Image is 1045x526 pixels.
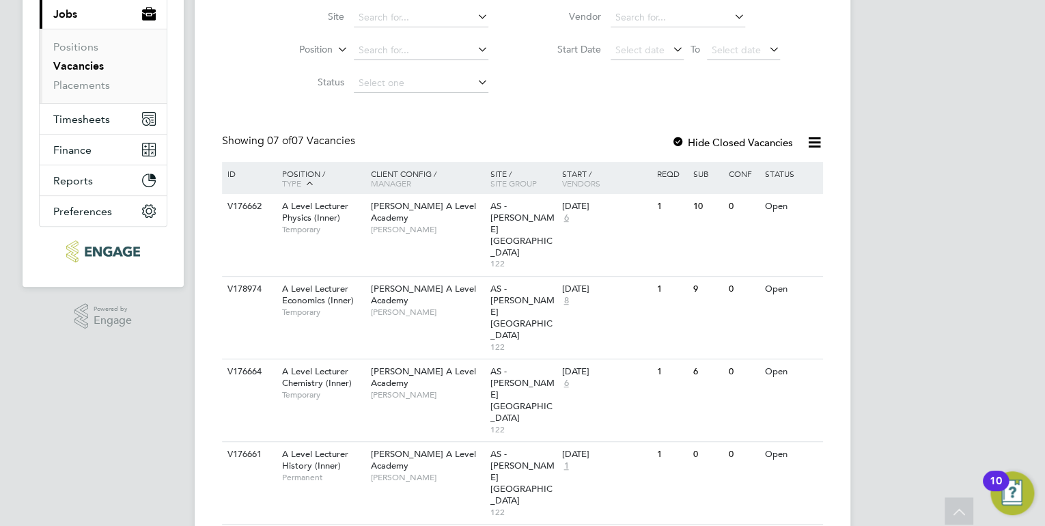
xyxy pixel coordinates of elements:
[53,59,104,72] a: Vacancies
[762,162,821,185] div: Status
[53,143,92,156] span: Finance
[282,448,348,471] span: A Level Lecturer History (Inner)
[490,342,555,352] span: 122
[282,200,348,223] span: A Level Lecturer Physics (Inner)
[762,359,821,385] div: Open
[40,29,167,103] div: Jobs
[53,79,110,92] a: Placements
[371,224,484,235] span: [PERSON_NAME]
[561,295,570,307] span: 8
[690,442,725,467] div: 0
[762,194,821,219] div: Open
[671,136,793,149] label: Hide Closed Vacancies
[611,8,745,27] input: Search for...
[282,365,352,389] span: A Level Lecturer Chemistry (Inner)
[371,472,484,483] span: [PERSON_NAME]
[725,194,761,219] div: 0
[39,240,167,262] a: Go to home page
[354,74,488,93] input: Select one
[53,113,110,126] span: Timesheets
[254,43,333,57] label: Position
[266,76,344,88] label: Status
[267,134,355,148] span: 07 Vacancies
[371,283,476,306] span: [PERSON_NAME] A Level Academy
[690,162,725,185] div: Sub
[282,472,364,483] span: Permanent
[224,442,272,467] div: V176661
[490,507,555,518] span: 122
[990,481,1002,499] div: 10
[654,277,689,302] div: 1
[371,389,484,400] span: [PERSON_NAME]
[282,307,364,318] span: Temporary
[561,201,650,212] div: [DATE]
[282,178,301,189] span: Type
[272,162,367,196] div: Position /
[490,365,555,424] span: AS - [PERSON_NAME][GEOGRAPHIC_DATA]
[222,134,358,148] div: Showing
[487,162,559,195] div: Site /
[490,258,555,269] span: 122
[490,448,555,506] span: AS - [PERSON_NAME][GEOGRAPHIC_DATA]
[690,359,725,385] div: 6
[690,277,725,302] div: 9
[725,277,761,302] div: 0
[266,10,344,23] label: Site
[282,389,364,400] span: Temporary
[615,44,665,56] span: Select date
[53,205,112,218] span: Preferences
[654,442,689,467] div: 1
[371,365,476,389] span: [PERSON_NAME] A Level Academy
[282,283,354,306] span: A Level Lecturer Economics (Inner)
[762,277,821,302] div: Open
[561,178,600,189] span: Vendors
[558,162,654,195] div: Start /
[224,194,272,219] div: V176662
[66,240,139,262] img: ncclondon-logo-retina.png
[40,165,167,195] button: Reports
[40,196,167,226] button: Preferences
[561,283,650,295] div: [DATE]
[371,448,476,471] span: [PERSON_NAME] A Level Academy
[654,162,689,185] div: Reqd
[354,41,488,60] input: Search for...
[490,283,555,341] span: AS - [PERSON_NAME][GEOGRAPHIC_DATA]
[53,174,93,187] span: Reports
[371,178,411,189] span: Manager
[371,200,476,223] span: [PERSON_NAME] A Level Academy
[40,135,167,165] button: Finance
[224,359,272,385] div: V176664
[725,442,761,467] div: 0
[712,44,761,56] span: Select date
[94,303,132,315] span: Powered by
[490,424,555,435] span: 122
[686,40,704,58] span: To
[224,162,272,185] div: ID
[371,307,484,318] span: [PERSON_NAME]
[522,10,601,23] label: Vendor
[725,359,761,385] div: 0
[654,359,689,385] div: 1
[561,212,570,224] span: 6
[762,442,821,467] div: Open
[53,8,77,20] span: Jobs
[725,162,761,185] div: Conf
[367,162,487,195] div: Client Config /
[654,194,689,219] div: 1
[690,194,725,219] div: 10
[53,40,98,53] a: Positions
[354,8,488,27] input: Search for...
[224,277,272,302] div: V178974
[94,315,132,327] span: Engage
[561,378,570,389] span: 6
[490,200,555,258] span: AS - [PERSON_NAME][GEOGRAPHIC_DATA]
[282,224,364,235] span: Temporary
[990,471,1034,515] button: Open Resource Center, 10 new notifications
[267,134,292,148] span: 07 of
[74,303,133,329] a: Powered byEngage
[522,43,601,55] label: Start Date
[561,460,570,472] span: 1
[561,449,650,460] div: [DATE]
[490,178,537,189] span: Site Group
[40,104,167,134] button: Timesheets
